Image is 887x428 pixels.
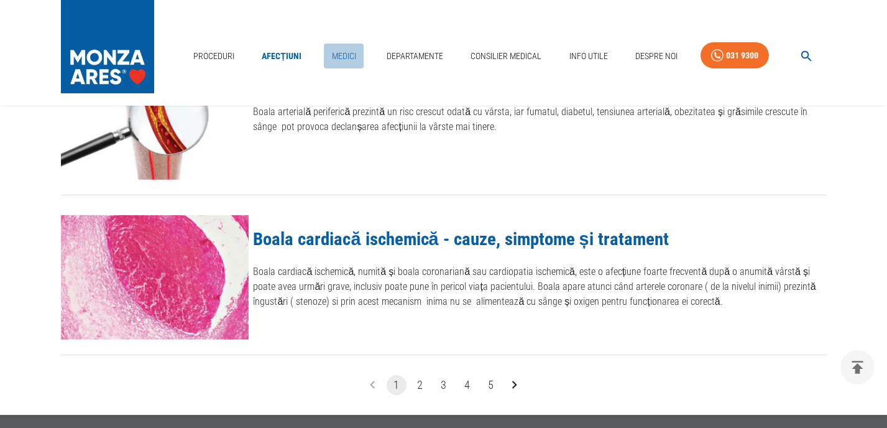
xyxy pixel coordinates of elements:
[481,375,501,395] button: Go to page 5
[701,42,769,69] a: 031 9300
[564,44,613,69] a: Info Utile
[505,375,525,395] button: Go to next page
[466,44,546,69] a: Consilier Medical
[387,375,407,395] button: page 1
[726,48,758,63] div: 031 9300
[457,375,477,395] button: Go to page 4
[188,44,239,69] a: Proceduri
[254,105,827,134] p: Boala arterială periferică prezintă un risc crescut odată cu vârsta, iar fumatul, diabetul, tensi...
[361,375,526,395] nav: pagination navigation
[840,350,875,384] button: delete
[324,44,364,69] a: Medici
[254,264,827,309] p: Boala cardiacă ischemică, numită și boala coronariană sau cardiopatia ischemică, este o afecțiune...
[254,228,669,249] a: Boala cardiacă ischemică - cauze, simptome și tratament
[61,55,249,180] img: Boala arterială periferică - Cauze, simptome și tratament
[382,44,448,69] a: Departamente
[410,375,430,395] button: Go to page 2
[630,44,682,69] a: Despre Noi
[257,44,306,69] a: Afecțiuni
[434,375,454,395] button: Go to page 3
[61,215,249,340] img: Boala cardiacă ischemică - cauze, simptome și tratament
